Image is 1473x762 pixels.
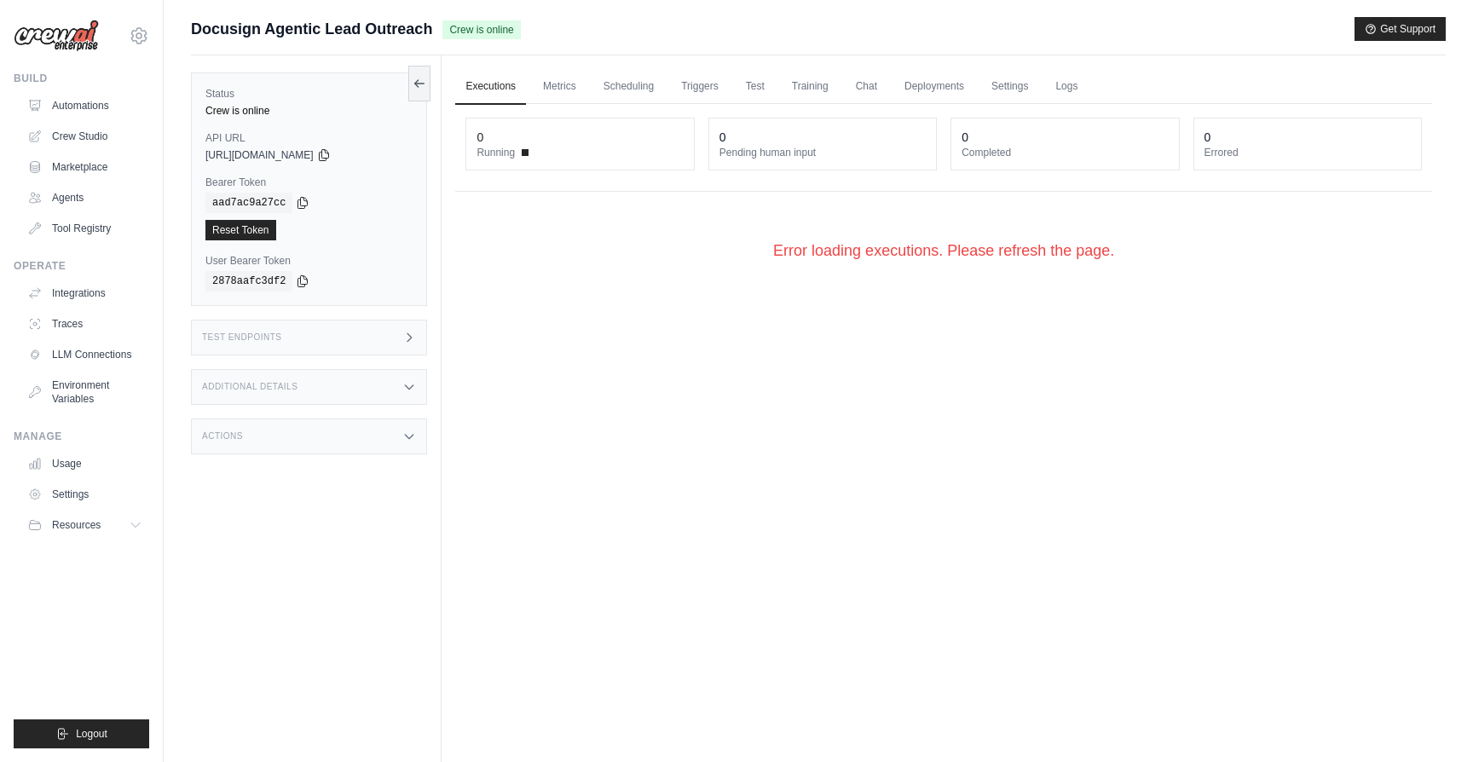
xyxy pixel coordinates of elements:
a: Tool Registry [20,215,149,242]
h3: Additional Details [202,382,297,392]
a: LLM Connections [20,341,149,368]
a: Metrics [533,69,586,105]
div: Manage [14,430,149,443]
a: Environment Variables [20,372,149,413]
a: Automations [20,92,149,119]
div: Build [14,72,149,85]
a: Logs [1045,69,1088,105]
a: Training [782,69,839,105]
a: Deployments [894,69,974,105]
label: Status [205,87,413,101]
div: Crew is online [205,104,413,118]
div: 0 [477,129,483,146]
div: Operate [14,259,149,273]
dt: Completed [962,146,1168,159]
dt: Pending human input [719,146,926,159]
span: Crew is online [442,20,520,39]
a: Integrations [20,280,149,307]
a: Settings [20,481,149,508]
a: Chat [846,69,887,105]
a: Crew Studio [20,123,149,150]
a: Test [736,69,775,105]
a: Settings [981,69,1038,105]
a: Reset Token [205,220,276,240]
span: Running [477,146,515,159]
h3: Actions [202,431,243,442]
div: Error loading executions. Please refresh the page. [455,212,1432,290]
dt: Errored [1204,146,1411,159]
label: User Bearer Token [205,254,413,268]
span: Logout [76,727,107,741]
span: [URL][DOMAIN_NAME] [205,148,314,162]
a: Traces [20,310,149,338]
a: Usage [20,450,149,477]
a: Scheduling [593,69,664,105]
label: API URL [205,131,413,145]
div: 0 [962,129,968,146]
code: 2878aafc3df2 [205,271,292,292]
h3: Test Endpoints [202,332,282,343]
button: Logout [14,719,149,748]
a: Executions [455,69,526,105]
span: Resources [52,518,101,532]
code: aad7ac9a27cc [205,193,292,213]
div: 0 [1204,129,1211,146]
button: Get Support [1355,17,1446,41]
button: Resources [20,511,149,539]
a: Agents [20,184,149,211]
div: 0 [719,129,726,146]
span: Docusign Agentic Lead Outreach [191,17,432,41]
a: Marketplace [20,153,149,181]
label: Bearer Token [205,176,413,189]
a: Triggers [671,69,729,105]
img: Logo [14,20,99,52]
